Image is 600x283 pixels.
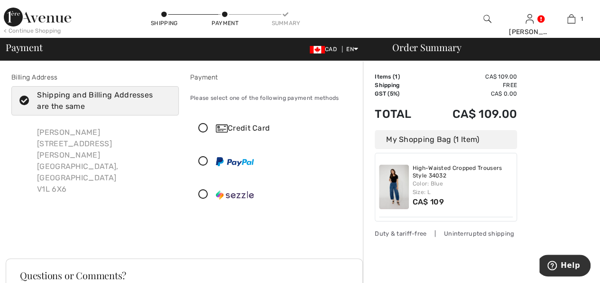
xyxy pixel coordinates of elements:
span: EN [346,46,358,53]
span: 1 [580,15,582,23]
span: Payment [6,43,42,52]
div: Billing Address [11,72,179,82]
div: Duty & tariff-free | Uninterrupted shipping [375,229,517,238]
a: Sign In [526,14,534,23]
img: PayPal [216,157,254,166]
img: High-Waisted Cropped Trousers Style 34032 [379,165,409,209]
div: Payment [211,19,239,27]
div: Summary [271,19,300,27]
div: [PERSON_NAME] [STREET_ADDRESS] [PERSON_NAME][GEOGRAPHIC_DATA], [GEOGRAPHIC_DATA] V1L 6X6 [29,119,179,203]
td: CA$ 0.00 [426,89,517,98]
span: CAD [310,46,341,53]
div: My Shopping Bag (1 Item) [375,130,517,149]
img: My Info [526,13,534,25]
td: CA$ 109.00 [426,72,517,81]
td: Shipping [375,81,426,89]
div: Color: Blue Size: L [413,179,513,196]
img: My Bag [567,13,575,25]
iframe: Opens a widget where you can find more information [539,255,591,278]
a: 1 [551,13,592,25]
td: Free [426,81,517,89]
td: Items ( ) [375,72,426,81]
h3: Questions or Comments? [20,271,349,280]
td: GST (5%) [375,89,426,98]
div: Shipping [150,19,178,27]
td: CA$ 109.00 [426,98,517,130]
div: Credit Card [216,123,351,134]
img: Credit Card [216,124,228,133]
div: Order Summary [381,43,594,52]
div: Payment [190,72,358,82]
div: < Continue Shopping [4,27,61,35]
img: Sezzle [216,190,254,200]
div: Please select one of the following payment methods [190,86,358,110]
div: Shipping and Billing Addresses are the same [37,89,164,112]
td: Total [375,98,426,130]
span: 1 [395,73,397,80]
span: CA$ 109 [413,197,444,206]
img: 1ère Avenue [4,8,71,27]
img: search the website [483,13,491,25]
div: [PERSON_NAME] [509,27,550,37]
img: Canadian Dollar [310,46,325,53]
a: High-Waisted Cropped Trousers Style 34032 [413,165,513,179]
